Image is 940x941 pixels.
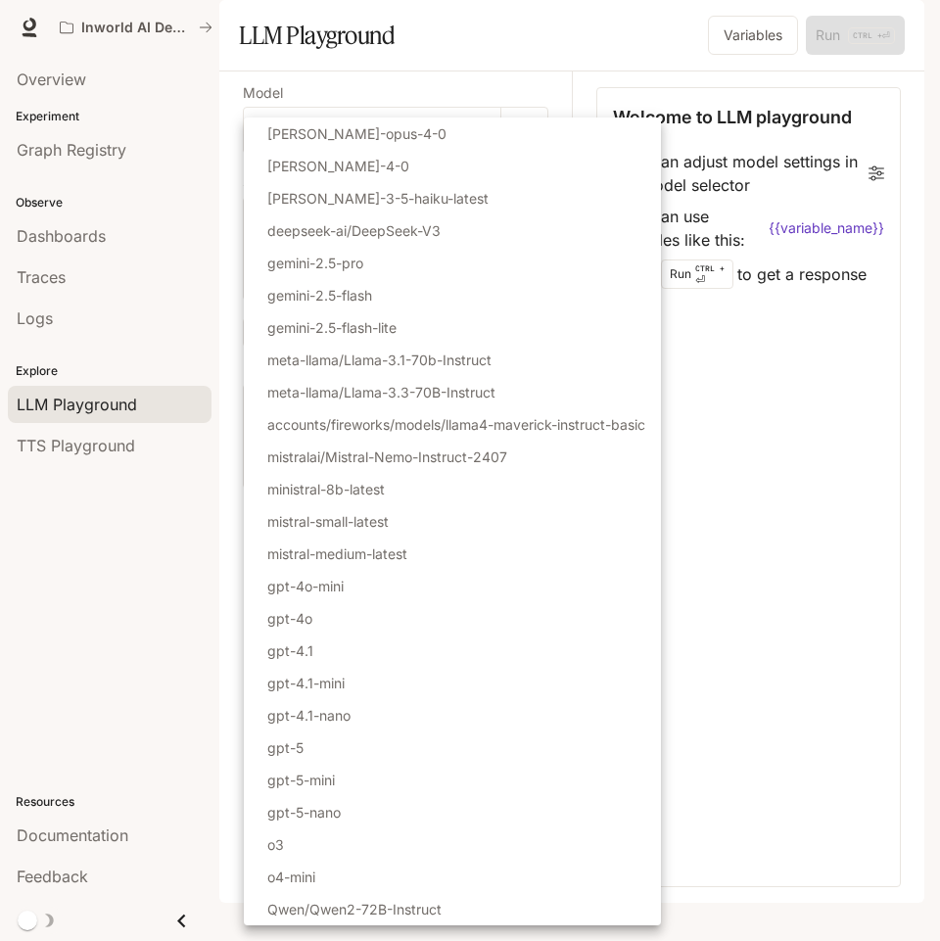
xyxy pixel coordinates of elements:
p: gpt-4o-mini [267,576,344,596]
p: mistral-small-latest [267,511,389,532]
p: meta-llama/Llama-3.1-70b-Instruct [267,350,492,370]
p: gpt-5 [267,737,304,758]
p: ministral-8b-latest [267,479,385,499]
p: deepseek-ai/DeepSeek-V3 [267,220,441,241]
p: gpt-4.1 [267,640,313,661]
p: [PERSON_NAME]-4-0 [267,156,409,176]
p: gpt-5-mini [267,770,335,790]
p: mistral-medium-latest [267,543,407,564]
p: gpt-5-nano [267,802,341,823]
p: Qwen/Qwen2-72B-Instruct [267,899,442,919]
p: meta-llama/Llama-3.3-70B-Instruct [267,382,495,402]
p: o4-mini [267,867,315,887]
p: gemini-2.5-flash [267,285,372,306]
p: gemini-2.5-flash-lite [267,317,397,338]
p: gpt-4.1-mini [267,673,345,693]
p: [PERSON_NAME]-3-5-haiku-latest [267,188,489,209]
p: accounts/fireworks/models/llama4-maverick-instruct-basic [267,414,645,435]
p: gpt-4.1-nano [267,705,351,726]
p: [PERSON_NAME]-opus-4-0 [267,123,446,144]
p: gemini-2.5-pro [267,253,363,273]
p: o3 [267,834,284,855]
p: mistralai/Mistral-Nemo-Instruct-2407 [267,447,507,467]
p: gpt-4o [267,608,312,629]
